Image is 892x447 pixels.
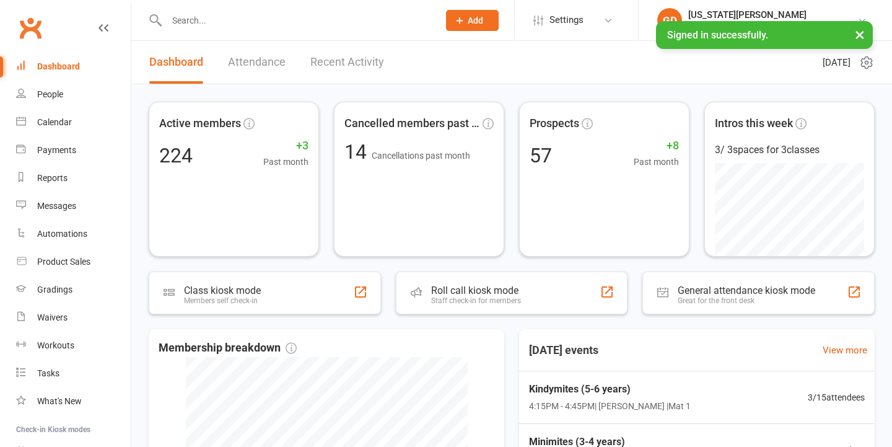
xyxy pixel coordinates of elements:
[37,173,68,183] div: Reports
[37,285,72,294] div: Gradings
[678,296,815,305] div: Great for the front desk
[16,164,131,192] a: Reports
[184,296,261,305] div: Members self check-in
[519,339,608,361] h3: [DATE] events
[549,6,584,34] span: Settings
[15,12,46,43] a: Clubworx
[37,117,72,127] div: Calendar
[688,9,857,20] div: [US_STATE][PERSON_NAME]
[159,339,297,357] span: Membership breakdown
[657,8,682,33] div: GD
[849,21,871,48] button: ×
[715,142,864,158] div: 3 / 3 spaces for 3 classes
[678,285,815,296] div: General attendance kiosk mode
[530,115,579,133] span: Prospects
[37,89,63,99] div: People
[667,29,768,41] span: Signed in successfully.
[37,201,76,211] div: Messages
[16,108,131,136] a: Calendar
[16,276,131,304] a: Gradings
[823,343,867,358] a: View more
[263,137,308,155] span: +3
[529,399,691,413] span: 4:15PM - 4:45PM | [PERSON_NAME] | Mat 1
[823,55,850,70] span: [DATE]
[688,20,857,32] div: [GEOGRAPHIC_DATA] [GEOGRAPHIC_DATA]
[37,61,80,71] div: Dashboard
[37,368,59,378] div: Tasks
[529,381,691,397] span: Kindymites (5-6 years)
[310,41,384,84] a: Recent Activity
[37,257,90,267] div: Product Sales
[446,10,499,31] button: Add
[228,41,286,84] a: Attendance
[16,192,131,220] a: Messages
[530,146,552,166] div: 57
[16,81,131,108] a: People
[16,304,131,332] a: Waivers
[163,12,430,29] input: Search...
[37,229,87,239] div: Automations
[37,340,74,350] div: Workouts
[159,146,193,166] div: 224
[184,285,261,296] div: Class kiosk mode
[808,391,865,404] span: 3 / 15 attendees
[149,41,203,84] a: Dashboard
[16,220,131,248] a: Automations
[16,332,131,360] a: Workouts
[372,151,470,161] span: Cancellations past month
[634,137,679,155] span: +8
[16,248,131,276] a: Product Sales
[715,115,793,133] span: Intros this week
[344,140,372,164] span: 14
[344,115,480,133] span: Cancelled members past mon...
[263,155,308,169] span: Past month
[16,387,131,415] a: What's New
[37,145,76,155] div: Payments
[431,296,521,305] div: Staff check-in for members
[37,312,68,322] div: Waivers
[37,396,82,406] div: What's New
[431,285,521,296] div: Roll call kiosk mode
[16,360,131,387] a: Tasks
[16,53,131,81] a: Dashboard
[468,15,483,25] span: Add
[159,115,241,133] span: Active members
[634,155,679,169] span: Past month
[16,136,131,164] a: Payments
